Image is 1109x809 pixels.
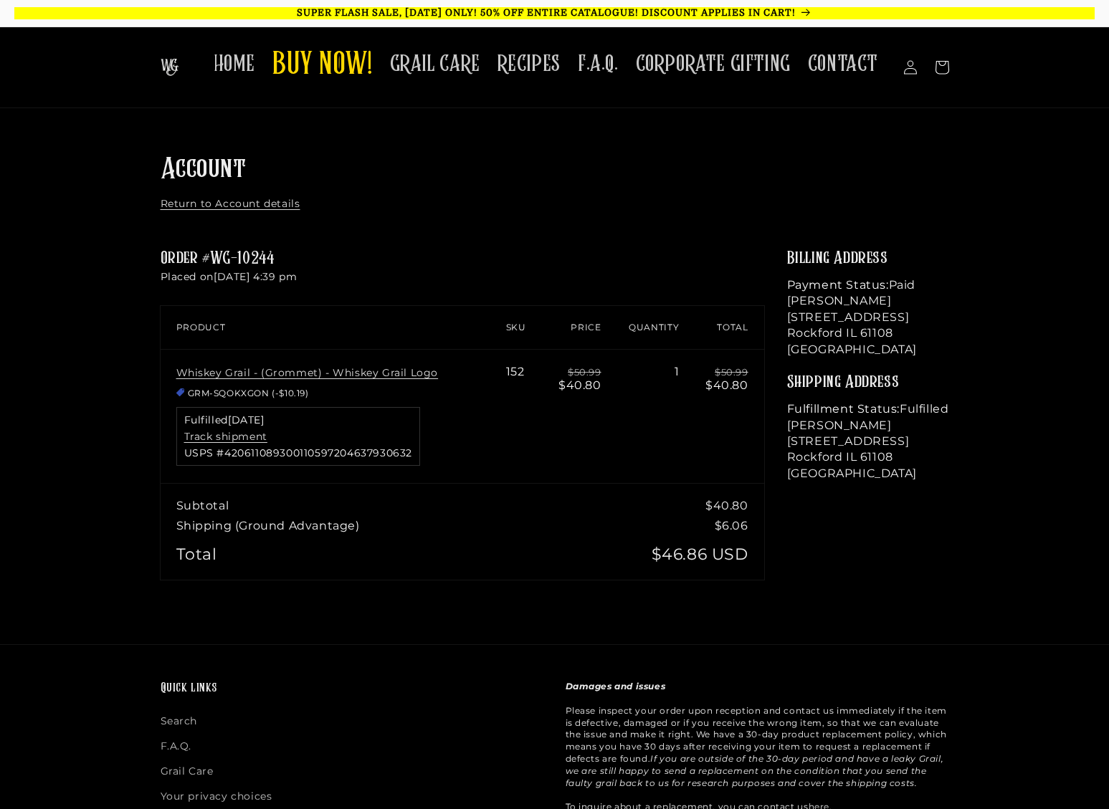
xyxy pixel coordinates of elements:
[506,349,548,484] td: 152
[568,366,601,378] s: $50.99
[715,366,748,378] s: $50.99
[161,248,764,270] h2: Order #WG-10244
[161,270,764,284] p: Placed on
[578,50,619,78] span: F.A.Q.
[695,483,764,516] td: $40.80
[176,386,309,400] ul: Discount
[184,448,413,458] span: USPS #420611089300110597204637930632
[506,306,548,349] th: SKU
[498,50,561,78] span: RECIPES
[161,59,179,76] img: The Whiskey Grail
[161,759,214,784] a: Grail Care
[787,372,949,394] h2: Shipping Address
[214,50,255,78] span: HOME
[636,50,791,78] span: CORPORATE GIFTING
[161,197,300,211] a: Return to Account details
[214,270,297,283] time: [DATE] 4:39 pm
[264,37,381,94] a: BUY NOW!
[705,378,748,392] span: $40.80
[489,42,569,87] a: RECIPES
[627,42,799,87] a: CORPORATE GIFTING
[566,681,666,691] strong: Damages and issues
[787,401,949,417] p: Fulfilled
[799,42,887,87] a: CONTACT
[617,349,695,484] td: 1
[566,753,944,788] em: If you are outside of the 30-day period and have a leaky Grail, we are still happy to send a repl...
[184,430,267,443] a: Track shipment
[617,536,764,580] td: $46.86 USD
[569,42,627,87] a: F.A.Q.
[390,50,480,78] span: GRAIL CARE
[381,42,489,87] a: GRAIL CARE
[176,386,309,400] li: GRM-SQOKXGON (-$10.19)
[161,516,695,536] td: Shipping (Ground Advantage)
[787,278,889,292] strong: Payment Status:
[787,293,949,358] p: [PERSON_NAME] [STREET_ADDRESS] Rockford IL 61108 [GEOGRAPHIC_DATA]
[161,784,272,809] a: Your privacy choices
[808,50,878,78] span: CONTACT
[161,306,506,349] th: Product
[161,483,695,516] td: Subtotal
[787,418,949,482] p: [PERSON_NAME] [STREET_ADDRESS] Rockford IL 61108 [GEOGRAPHIC_DATA]
[695,516,764,536] td: $6.06
[548,306,617,349] th: Price
[617,306,695,349] th: Quantity
[161,151,949,188] h1: Account
[787,402,900,416] strong: Fulfillment Status:
[228,413,265,426] time: [DATE]
[787,248,949,270] h2: Billing Address
[176,366,439,379] a: Whiskey Grail - (Grommet) - Whiskey Grail Logo
[161,681,544,697] h2: Quick links
[695,306,764,349] th: Total
[558,378,601,392] span: $40.80
[272,46,373,85] span: BUY NOW!
[205,42,264,87] a: HOME
[161,536,617,580] td: Total
[161,712,198,734] a: Search
[184,415,413,425] span: Fulfilled
[161,734,192,759] a: F.A.Q.
[787,277,949,293] p: Paid
[14,7,1095,19] p: SUPER FLASH SALE, [DATE] ONLY! 50% OFF ENTIRE CATALOGUE! DISCOUNT APPLIES IN CART!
